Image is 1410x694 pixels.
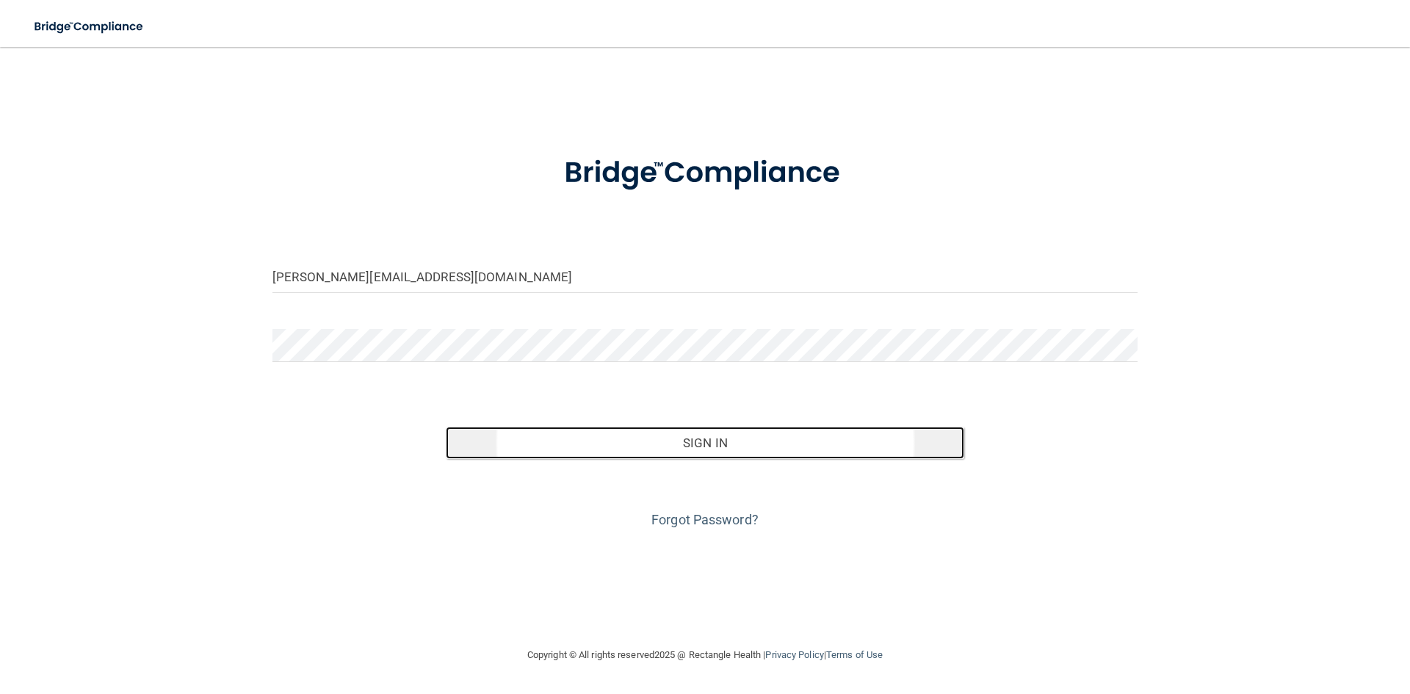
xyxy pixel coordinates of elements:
a: Terms of Use [826,649,883,660]
button: Sign In [446,427,965,459]
a: Privacy Policy [765,649,823,660]
input: Email [272,260,1138,293]
a: Forgot Password? [651,512,759,527]
div: Copyright © All rights reserved 2025 @ Rectangle Health | | [437,632,973,679]
img: bridge_compliance_login_screen.278c3ca4.svg [22,12,157,42]
img: bridge_compliance_login_screen.278c3ca4.svg [534,135,876,212]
